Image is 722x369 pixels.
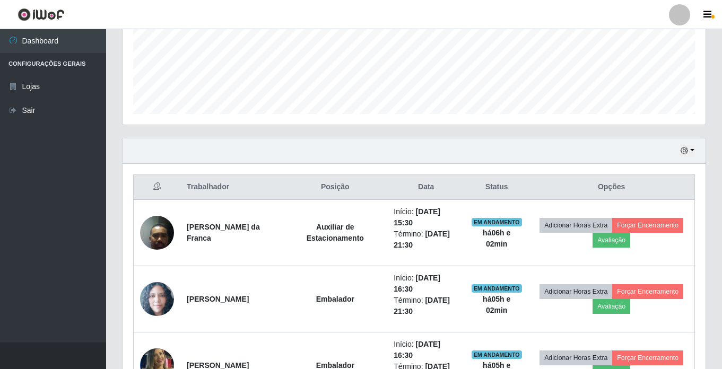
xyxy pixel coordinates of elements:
[540,284,612,299] button: Adicionar Horas Extra
[394,339,458,361] li: Início:
[187,295,249,303] strong: [PERSON_NAME]
[394,340,440,359] time: [DATE] 16:30
[307,223,364,242] strong: Auxiliar de Estacionamento
[593,299,630,314] button: Avaliação
[394,229,458,251] li: Término:
[140,282,174,317] img: 1750437833456.jpeg
[472,284,522,293] span: EM ANDAMENTO
[612,284,683,299] button: Forçar Encerramento
[472,350,522,359] span: EM ANDAMENTO
[593,233,630,248] button: Avaliação
[540,350,612,365] button: Adicionar Horas Extra
[18,8,65,21] img: CoreUI Logo
[472,218,522,226] span: EM ANDAMENTO
[394,274,440,293] time: [DATE] 16:30
[316,295,354,303] strong: Embalador
[528,175,694,200] th: Opções
[394,273,458,295] li: Início:
[612,350,683,365] button: Forçar Encerramento
[394,206,458,229] li: Início:
[180,175,283,200] th: Trabalhador
[612,218,683,233] button: Forçar Encerramento
[187,223,260,242] strong: [PERSON_NAME] da Franca
[540,218,612,233] button: Adicionar Horas Extra
[387,175,465,200] th: Data
[483,229,510,248] strong: há 06 h e 02 min
[394,295,458,317] li: Término:
[140,210,174,255] img: 1692747616301.jpeg
[283,175,387,200] th: Posição
[483,295,510,314] strong: há 05 h e 02 min
[394,207,440,227] time: [DATE] 15:30
[465,175,528,200] th: Status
